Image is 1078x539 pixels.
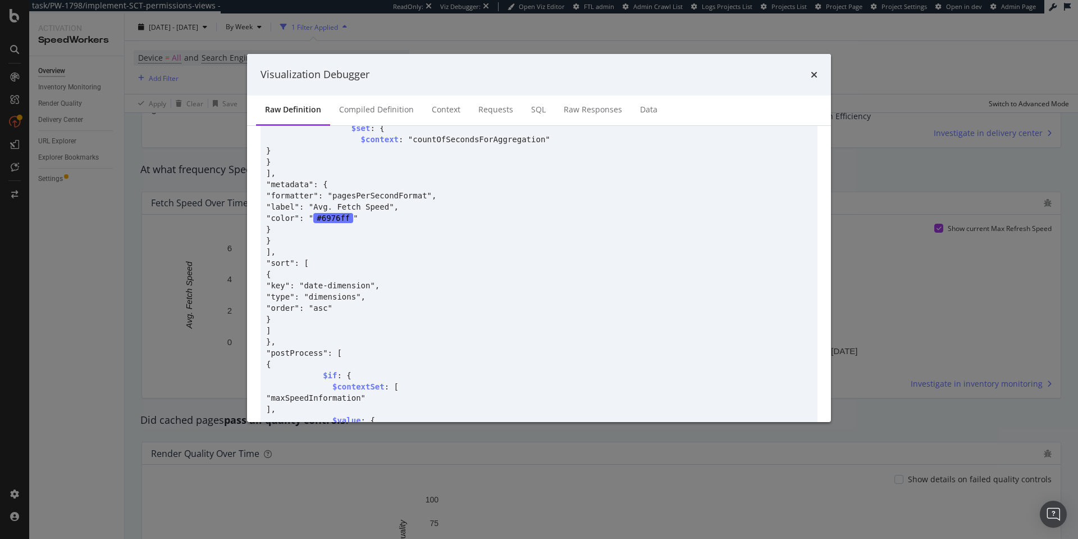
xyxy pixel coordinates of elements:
span: #6976ff [313,213,353,223]
div: Visualization Debugger [261,67,369,82]
span: $if [323,371,337,380]
div: Context [432,104,460,115]
div: times [811,67,817,82]
span: $set [351,124,371,133]
div: Requests [478,104,513,115]
div: modal [247,54,831,422]
span: $context [361,135,399,144]
div: Raw Responses [564,104,622,115]
div: Open Intercom Messenger [1040,501,1067,528]
div: Data [640,104,657,115]
div: Raw Definition [265,104,321,115]
div: Compiled Definition [339,104,414,115]
div: SQL [531,104,546,115]
span: $value [332,416,361,425]
span: $contextSet [332,382,385,391]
